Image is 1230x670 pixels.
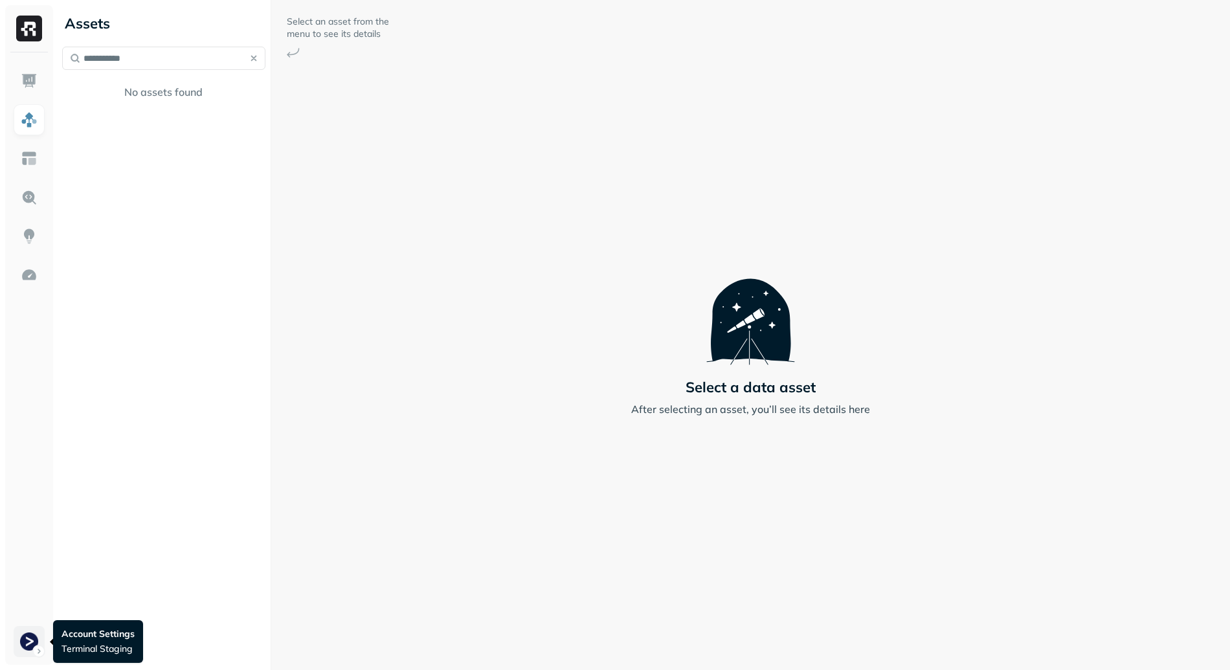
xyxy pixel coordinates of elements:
[62,85,265,98] p: No assets found
[21,150,38,167] img: Asset Explorer
[21,111,38,128] img: Assets
[62,13,265,34] div: Assets
[21,228,38,245] img: Insights
[287,16,390,40] p: Select an asset from the menu to see its details
[21,267,38,284] img: Optimization
[16,16,42,41] img: Ryft
[61,643,135,655] p: Terminal Staging
[287,48,300,58] img: Arrow
[20,632,38,651] img: Terminal Staging
[61,628,135,640] p: Account Settings
[21,73,38,89] img: Dashboard
[631,401,870,417] p: After selecting an asset, you’ll see its details here
[706,253,795,364] img: Telescope
[21,189,38,206] img: Query Explorer
[686,378,816,396] p: Select a data asset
